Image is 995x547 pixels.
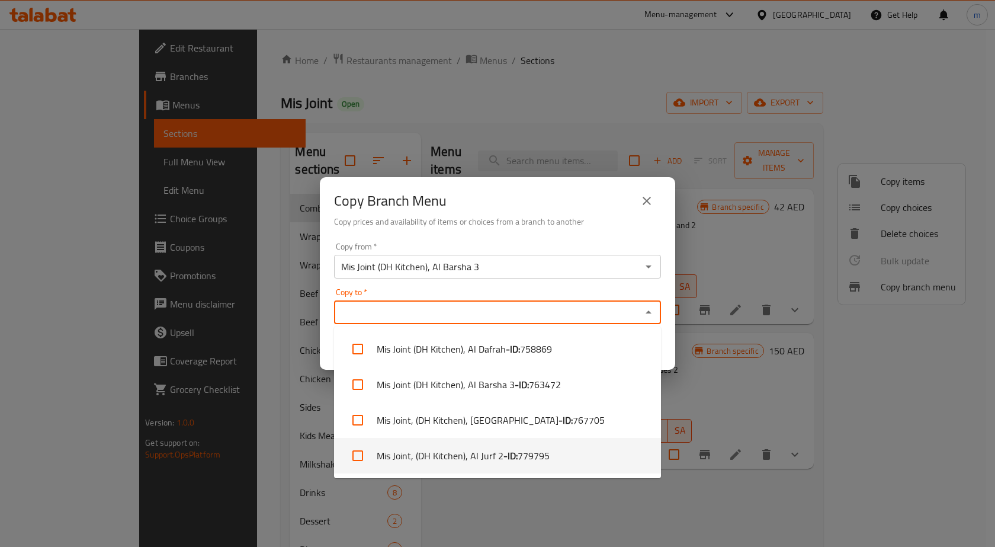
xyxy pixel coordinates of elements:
b: - ID: [559,413,573,427]
span: 758869 [520,342,552,356]
h2: Copy Branch Menu [334,191,447,210]
b: - ID: [506,342,520,356]
button: Close [640,304,657,321]
li: Mis Joint, (DH Kitchen), Al Jurf 2 [334,438,661,474]
span: 779795 [518,449,550,463]
span: 763472 [529,378,561,392]
button: Open [640,258,657,275]
h6: Copy prices and availability of items or choices from a branch to another [334,215,661,228]
b: - ID: [503,449,518,463]
b: - ID: [515,378,529,392]
li: Mis Joint (DH Kitchen), Al Barsha 3 [334,367,661,402]
li: Mis Joint (DH Kitchen), Al Dafrah [334,331,661,367]
button: close [633,187,661,215]
span: 767705 [573,413,605,427]
li: Mis Joint, (DH Kitchen), [GEOGRAPHIC_DATA] [334,402,661,438]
